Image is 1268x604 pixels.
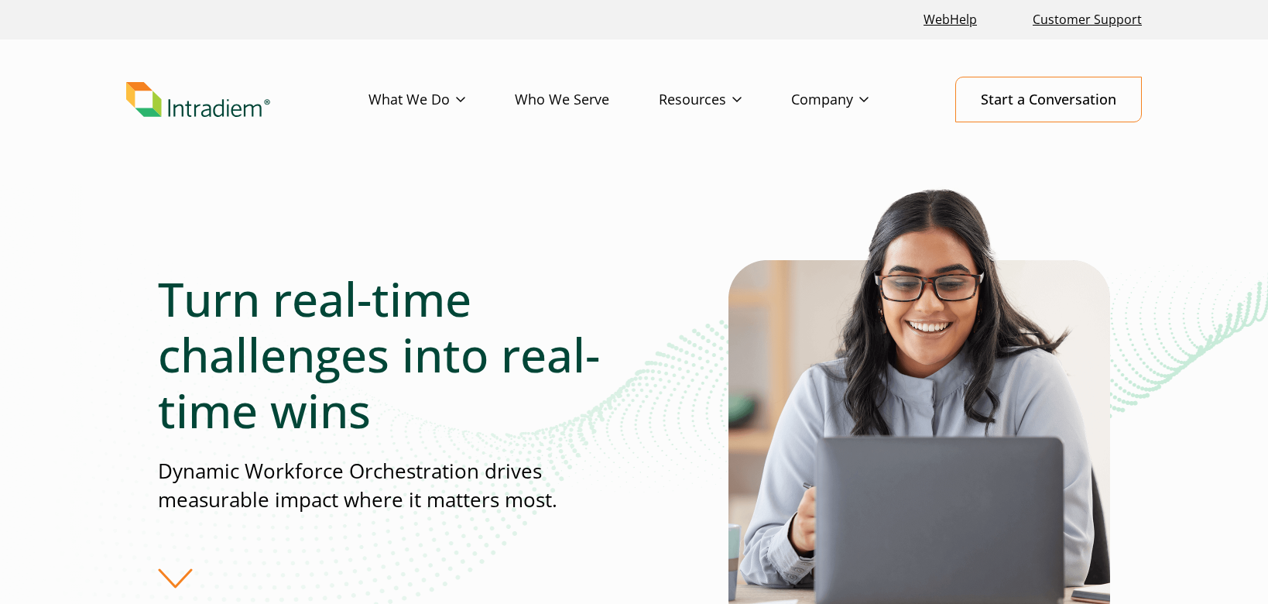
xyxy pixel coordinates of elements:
[126,82,368,118] a: Link to homepage of Intradiem
[1026,3,1148,36] a: Customer Support
[791,77,918,122] a: Company
[659,77,791,122] a: Resources
[158,271,633,438] h1: Turn real-time challenges into real-time wins
[917,3,983,36] a: Link opens in a new window
[515,77,659,122] a: Who We Serve
[955,77,1142,122] a: Start a Conversation
[368,77,515,122] a: What We Do
[158,457,633,515] p: Dynamic Workforce Orchestration drives measurable impact where it matters most.
[126,82,270,118] img: Intradiem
